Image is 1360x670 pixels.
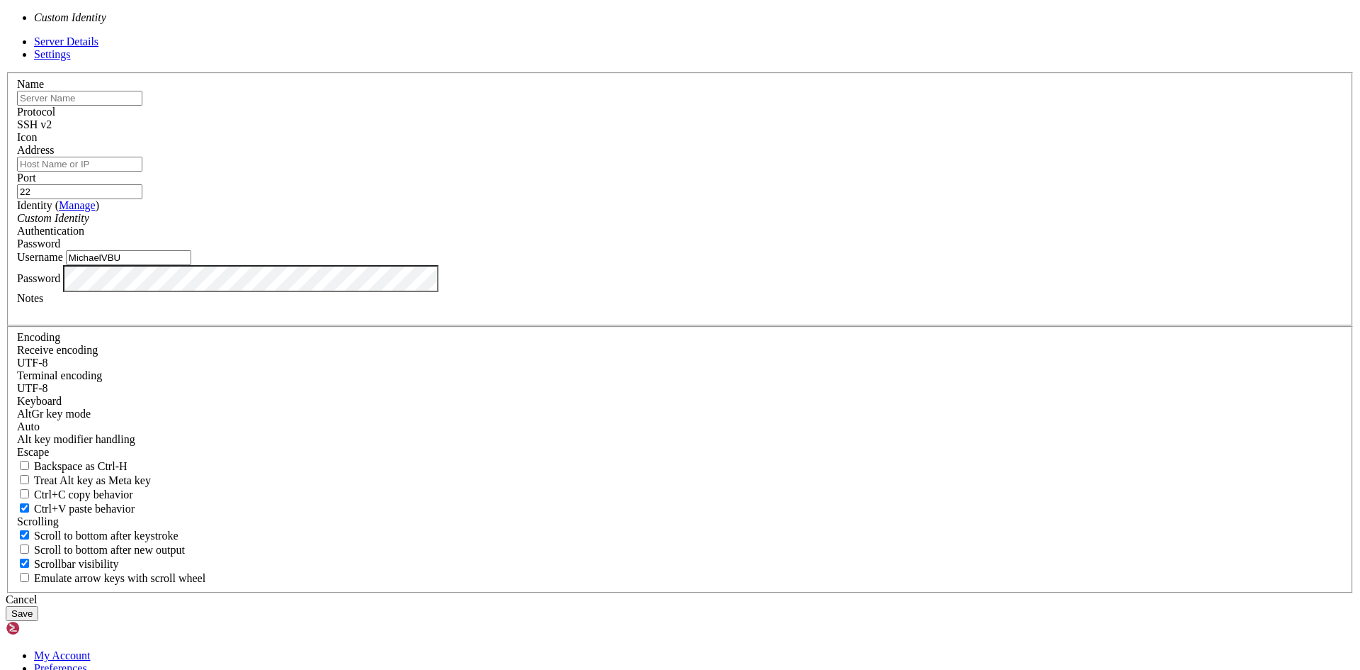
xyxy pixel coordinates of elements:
[34,35,98,48] a: Server Details
[6,593,1354,606] div: Cancel
[17,369,102,381] label: The default terminal encoding. ISO-2022 enables character map translations (like graphics maps). ...
[17,382,1343,395] div: UTF-8
[20,475,29,484] input: Treat Alt key as Meta key
[17,118,1343,131] div: SSH v2
[20,545,29,554] input: Scroll to bottom after new output
[17,544,185,556] label: Scroll to bottom after new output.
[17,144,54,156] label: Address
[6,621,87,635] img: Shellngn
[17,172,36,184] label: Port
[34,460,127,472] span: Backspace as Ctrl-H
[17,131,37,143] label: Icon
[17,357,1343,369] div: UTF-8
[17,118,52,130] span: SSH v2
[34,544,185,556] span: Scroll to bottom after new output
[17,503,135,515] label: Ctrl+V pastes if true, sends ^V to host if false. Ctrl+Shift+V sends ^V to host if true, pastes i...
[17,488,133,501] label: Ctrl-C copies if true, send ^C to host if false. Ctrl-Shift-C sends ^C to host if true, copies if...
[34,558,119,570] span: Scrollbar visibility
[34,48,71,60] a: Settings
[17,395,62,407] label: Keyboard
[20,503,29,513] input: Ctrl+V paste behavior
[34,488,133,501] span: Ctrl+C copy behavior
[17,572,205,584] label: When using the alternative screen buffer, and DECCKM (Application Cursor Keys) is active, mouse w...
[17,212,89,224] i: Custom Identity
[17,408,91,420] label: Set the expected encoding for data received from the host. If the encodings do not match, visual ...
[17,106,55,118] label: Protocol
[17,420,40,432] span: Auto
[20,530,29,540] input: Scroll to bottom after keystroke
[59,199,96,211] a: Manage
[17,420,1343,433] div: Auto
[17,446,49,458] span: Escape
[34,503,135,515] span: Ctrl+V paste behavior
[17,91,142,106] input: Server Name
[20,461,29,470] input: Backspace as Ctrl-H
[17,157,142,172] input: Host Name or IP
[17,460,127,472] label: If true, the backspace should send BS ('\x08', aka ^H). Otherwise the backspace key should send '...
[17,558,119,570] label: The vertical scrollbar mode.
[17,515,59,527] label: Scrolling
[34,572,205,584] span: Emulate arrow keys with scroll wheel
[17,212,1343,225] div: Custom Identity
[20,489,29,498] input: Ctrl+C copy behavior
[17,530,178,542] label: Whether to scroll to the bottom on any keystroke.
[17,292,43,304] label: Notes
[17,446,1343,459] div: Escape
[17,238,60,250] span: Password
[17,433,135,445] label: Controls how the Alt key is handled. Escape: Send an ESC prefix. 8-Bit: Add 128 to the typed char...
[17,474,151,486] label: Whether the Alt key acts as a Meta key or as a distinct Alt key.
[6,606,38,621] button: Save
[17,357,48,369] span: UTF-8
[34,11,106,23] i: Custom Identity
[17,199,99,211] label: Identity
[20,559,29,568] input: Scrollbar visibility
[17,331,60,343] label: Encoding
[17,251,63,263] label: Username
[17,78,44,90] label: Name
[17,184,142,199] input: Port Number
[17,272,60,284] label: Password
[55,199,99,211] span: ( )
[34,649,91,661] a: My Account
[34,530,178,542] span: Scroll to bottom after keystroke
[17,238,1343,250] div: Password
[17,344,98,356] label: Set the expected encoding for data received from the host. If the encodings do not match, visual ...
[17,225,84,237] label: Authentication
[34,474,151,486] span: Treat Alt key as Meta key
[66,250,191,265] input: Login Username
[20,573,29,582] input: Emulate arrow keys with scroll wheel
[17,382,48,394] span: UTF-8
